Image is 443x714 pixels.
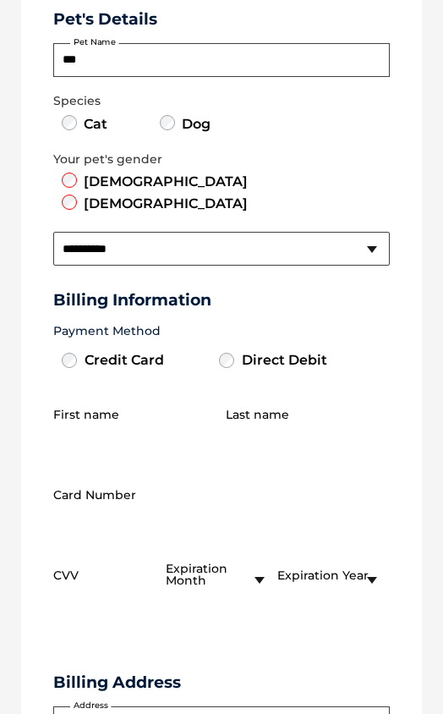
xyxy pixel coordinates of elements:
label: Expiration Year [277,569,369,581]
legend: Species [53,94,390,108]
legend: Your pet's gender [53,152,390,167]
input: Direct Debit [219,353,234,368]
h3: Pet's Details [46,10,397,30]
label: Direct Debit [215,352,368,368]
label: Dog [180,113,211,135]
label: Card Number [53,489,136,501]
label: First name [53,409,119,420]
label: [DEMOGRAPHIC_DATA] [82,193,248,215]
h3: Billing Information [53,291,390,310]
h3: Payment Method [53,324,390,338]
input: Credit Card [62,353,77,368]
label: [DEMOGRAPHIC_DATA] [82,171,248,193]
label: Cat [82,113,107,135]
label: Expiration Month [166,563,271,586]
label: Last name [226,409,289,420]
h3: Billing Address [53,673,390,693]
label: CVV [53,569,79,581]
label: Credit Card [57,352,211,368]
label: Address [70,701,111,710]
